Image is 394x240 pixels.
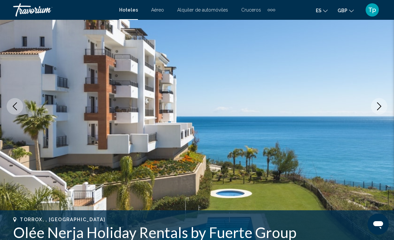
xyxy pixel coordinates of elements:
button: User Menu [364,3,381,17]
a: Alquiler de automóviles [177,7,228,13]
iframe: Button to launch messaging window [368,214,389,235]
button: Change currency [338,6,354,15]
button: Next image [371,98,387,115]
button: Extra navigation items [268,5,275,15]
span: es [316,8,321,13]
span: Tp [368,7,376,13]
button: Previous image [7,98,23,115]
a: Hoteles [119,7,138,13]
a: Travorium [13,3,113,17]
a: Aéreo [151,7,164,13]
span: Torrox, , [GEOGRAPHIC_DATA] [20,217,105,222]
button: Change language [316,6,328,15]
a: Cruceros [241,7,261,13]
span: GBP [338,8,347,13]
